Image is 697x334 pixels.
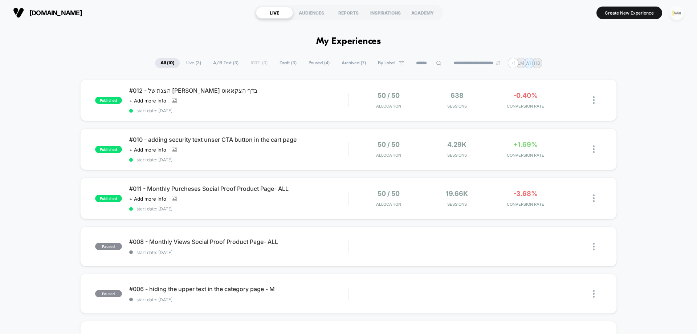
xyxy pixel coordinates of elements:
span: Allocation [376,104,401,109]
span: [DOMAIN_NAME] [29,9,82,17]
span: published [95,146,122,153]
div: ACADEMY [404,7,441,19]
span: published [95,195,122,202]
img: ppic [670,6,684,20]
span: By Label [378,60,395,66]
span: + Add more info [129,98,166,104]
p: WH [525,60,533,66]
div: AUDIENCES [293,7,330,19]
span: Live ( 3 ) [181,58,207,68]
span: Allocation [376,202,401,207]
img: close [593,145,595,153]
span: paused [95,243,122,250]
div: REPORTS [330,7,367,19]
span: All ( 10 ) [155,58,180,68]
button: [DOMAIN_NAME] [11,7,84,19]
span: A/B Test ( 3 ) [208,58,244,68]
span: 50 / 50 [378,141,400,148]
button: ppic [668,5,686,20]
span: start date: [DATE] [129,206,348,212]
span: + Add more info [129,196,166,202]
span: Draft ( 3 ) [274,58,302,68]
span: -0.40% [513,92,538,99]
span: start date: [DATE] [129,108,348,113]
h1: My Experiences [316,36,381,47]
span: start date: [DATE] [129,157,348,162]
span: Archived ( 7 ) [336,58,371,68]
span: Allocation [376,153,401,158]
img: Visually logo [13,7,24,18]
span: published [95,97,122,104]
button: Create New Experience [596,7,662,19]
img: close [593,243,595,250]
div: INSPIRATIONS [367,7,404,19]
span: #011 - Monthly Purcheses Social Proof Product Page- ALL [129,185,348,192]
span: CONVERSION RATE [493,153,558,158]
span: CONVERSION RATE [493,104,558,109]
span: +1.69% [513,141,538,148]
span: Paused ( 4 ) [303,58,335,68]
span: -3.68% [513,190,538,197]
div: + 1 [508,58,518,68]
p: HB [534,60,540,66]
span: 19.66k [446,190,468,197]
img: end [496,61,500,65]
p: LM [518,60,524,66]
span: #012 - הצגת של [PERSON_NAME] בדף הצקאאוט [129,87,348,94]
span: CONVERSION RATE [493,202,558,207]
span: Sessions [425,202,490,207]
span: 4.29k [447,141,466,148]
span: Sessions [425,153,490,158]
div: LIVE [256,7,293,19]
span: 50 / 50 [378,92,400,99]
span: + Add more info [129,147,166,153]
span: Sessions [425,104,490,109]
img: close [593,96,595,104]
span: #006 - hiding the upper text in the category page - M [129,285,348,293]
span: #008 - Monthly Views Social Proof Product Page- ALL [129,238,348,245]
span: #010 - adding security text unser CTA button in the cart page [129,136,348,143]
span: start date: [DATE] [129,297,348,302]
img: close [593,194,595,202]
span: paused [95,290,122,297]
span: 50 / 50 [378,190,400,197]
span: start date: [DATE] [129,250,348,255]
span: 638 [451,92,464,99]
img: close [593,290,595,298]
